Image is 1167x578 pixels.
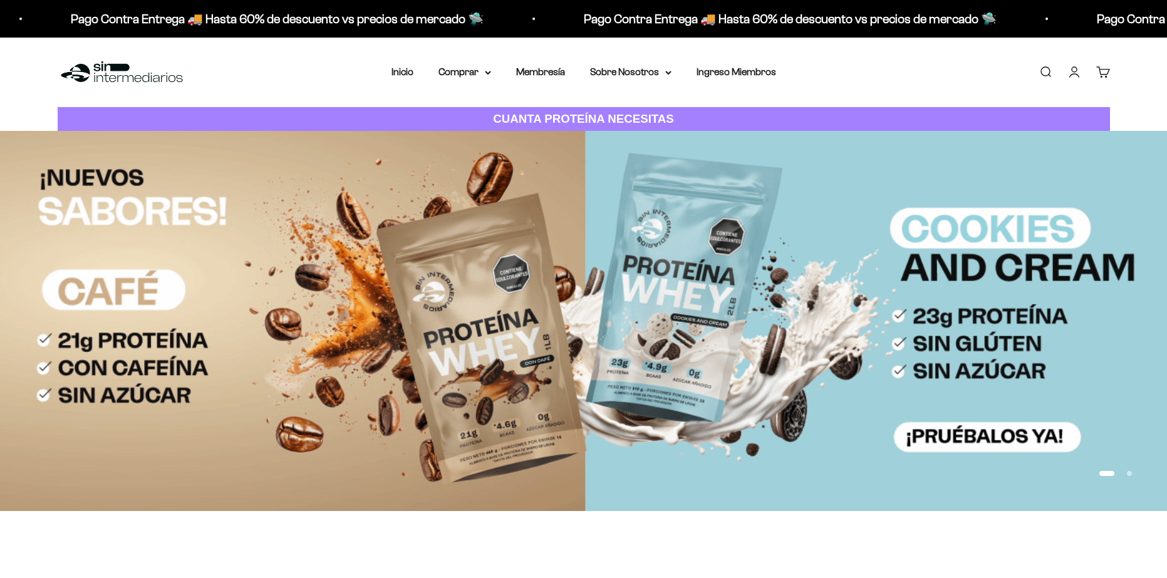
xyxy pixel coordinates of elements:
[493,112,674,125] strong: CUANTA PROTEÍNA NECESITAS
[438,64,491,80] summary: Comprar
[583,9,995,29] p: Pago Contra Entrega 🚚 Hasta 60% de descuento vs precios de mercado 🛸
[392,66,413,77] a: Inicio
[516,66,565,77] a: Membresía
[70,9,482,29] p: Pago Contra Entrega 🚚 Hasta 60% de descuento vs precios de mercado 🛸
[590,64,672,80] summary: Sobre Nosotros
[697,66,776,77] a: Ingreso Miembros
[58,107,1110,132] a: CUANTA PROTEÍNA NECESITAS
